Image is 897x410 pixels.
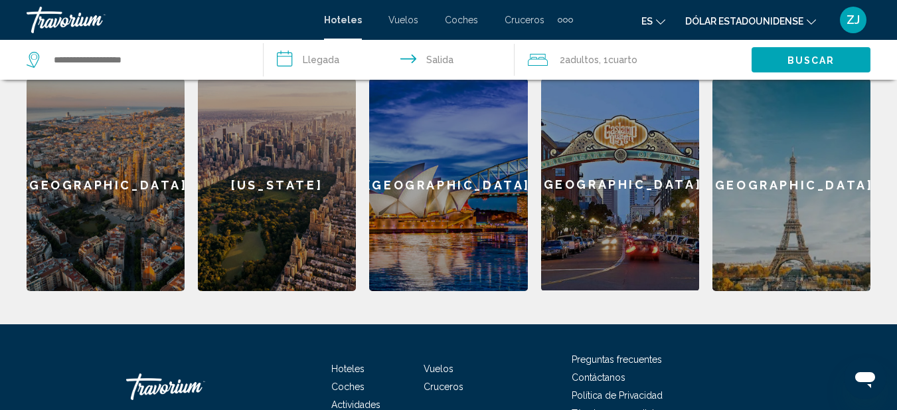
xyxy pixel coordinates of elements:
[752,47,870,72] button: Buscar
[424,381,463,392] a: Cruceros
[445,15,478,25] a: Coches
[641,16,653,27] font: es
[388,15,418,25] a: Vuelos
[27,78,185,291] a: [GEOGRAPHIC_DATA]
[27,7,311,33] a: Travorium
[331,363,365,374] a: Hoteles
[324,15,362,25] a: Hoteles
[641,11,665,31] button: Cambiar idioma
[847,13,860,27] font: ZJ
[560,54,565,65] font: 2
[572,372,625,383] a: Contáctanos
[198,78,356,291] a: [US_STATE]
[787,55,835,66] font: Buscar
[264,40,514,80] button: Fechas de entrada y salida
[599,54,608,65] font: , 1
[505,15,544,25] a: Cruceros
[515,40,752,80] button: Viajeros: 2 adultos, 0 niños
[685,11,816,31] button: Cambiar moneda
[126,367,259,407] a: Travorium
[541,78,699,291] a: [GEOGRAPHIC_DATA]
[424,363,453,374] a: Vuelos
[541,78,699,290] div: [GEOGRAPHIC_DATA]
[558,9,573,31] button: Elementos de navegación adicionales
[608,54,637,65] font: Cuarto
[685,16,803,27] font: Dólar estadounidense
[331,399,380,410] a: Actividades
[331,381,365,392] a: Coches
[572,354,662,365] a: Preguntas frecuentes
[572,390,663,401] a: Política de Privacidad
[712,78,870,291] a: [GEOGRAPHIC_DATA]
[565,54,599,65] font: adultos
[844,357,886,399] iframe: Botón para iniciar la ventana de mensajería
[369,78,527,291] a: [GEOGRAPHIC_DATA]
[836,6,870,34] button: Menú de usuario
